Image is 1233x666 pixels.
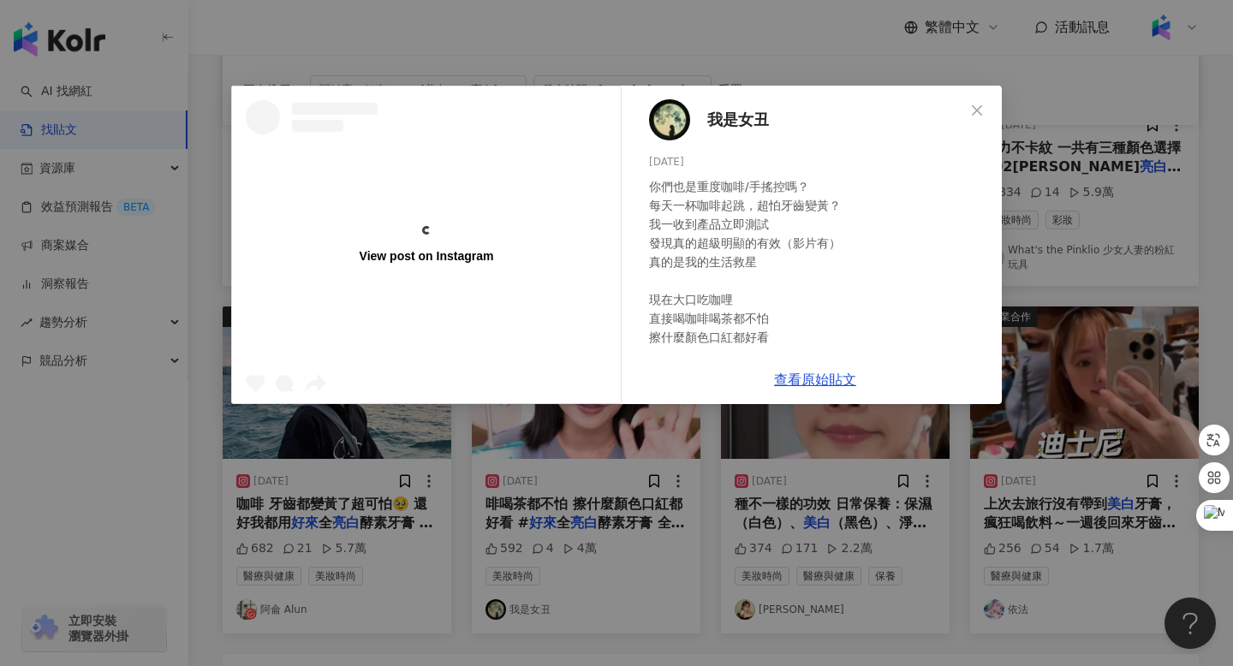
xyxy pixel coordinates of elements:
[649,154,988,170] div: [DATE]
[232,86,621,403] a: View post on Instagram
[649,99,690,140] img: KOL Avatar
[970,104,984,117] span: close
[707,108,769,132] span: 我是女丑
[649,177,988,648] div: 你們也是重度咖啡/手搖控嗎？ 每天一杯咖啡起跳，超怕牙齒變黃？ 我一收到產品立即測試 發現真的超級明顯的有效（影片有） 真的是我的生活救星 現在大口吃咖哩 直接喝咖啡喝茶都不怕 擦什麼顏色口紅都...
[774,372,856,388] a: 查看原始貼文
[360,248,494,264] div: View post on Instagram
[960,93,994,128] button: Close
[649,99,964,140] a: KOL Avatar我是女丑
